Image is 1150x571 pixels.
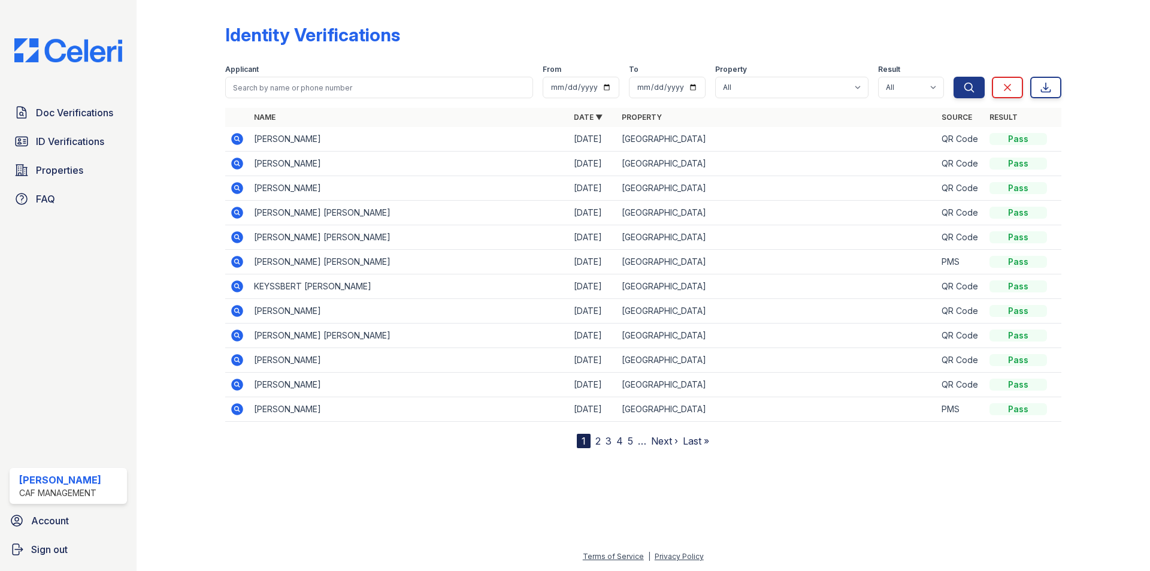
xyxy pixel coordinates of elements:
td: [DATE] [569,348,617,373]
a: Account [5,509,132,533]
label: Result [878,65,900,74]
td: [GEOGRAPHIC_DATA] [617,201,937,225]
td: [PERSON_NAME] [249,127,569,152]
div: Pass [989,231,1047,243]
td: QR Code [937,176,985,201]
div: Pass [989,305,1047,317]
span: … [638,434,646,448]
td: [DATE] [569,201,617,225]
td: [GEOGRAPHIC_DATA] [617,348,937,373]
td: [GEOGRAPHIC_DATA] [617,152,937,176]
div: [PERSON_NAME] [19,473,101,487]
a: 4 [616,435,623,447]
td: [PERSON_NAME] [PERSON_NAME] [249,324,569,348]
div: Pass [989,133,1047,145]
div: Pass [989,207,1047,219]
td: [DATE] [569,299,617,324]
div: Pass [989,379,1047,391]
td: PMS [937,250,985,274]
td: [GEOGRAPHIC_DATA] [617,397,937,422]
div: Identity Verifications [225,24,400,46]
td: QR Code [937,152,985,176]
a: Sign out [5,537,132,561]
a: Privacy Policy [655,552,704,561]
td: [DATE] [569,324,617,348]
td: QR Code [937,127,985,152]
div: Pass [989,158,1047,170]
td: [DATE] [569,397,617,422]
td: [PERSON_NAME] [PERSON_NAME] [249,225,569,250]
div: Pass [989,354,1047,366]
td: [DATE] [569,127,617,152]
td: [PERSON_NAME] [249,348,569,373]
a: Source [942,113,972,122]
label: From [543,65,561,74]
td: [GEOGRAPHIC_DATA] [617,373,937,397]
td: [GEOGRAPHIC_DATA] [617,324,937,348]
a: Property [622,113,662,122]
td: QR Code [937,324,985,348]
td: [DATE] [569,176,617,201]
td: [GEOGRAPHIC_DATA] [617,176,937,201]
a: Date ▼ [574,113,603,122]
label: Applicant [225,65,259,74]
td: [PERSON_NAME] [249,176,569,201]
td: [PERSON_NAME] [249,152,569,176]
span: Account [31,513,69,528]
div: CAF Management [19,487,101,499]
div: Pass [989,256,1047,268]
a: Doc Verifications [10,101,127,125]
td: QR Code [937,299,985,324]
a: Last » [683,435,709,447]
input: Search by name or phone number [225,77,533,98]
a: Result [989,113,1018,122]
td: QR Code [937,201,985,225]
a: ID Verifications [10,129,127,153]
td: [DATE] [569,274,617,299]
td: QR Code [937,373,985,397]
td: QR Code [937,348,985,373]
td: [DATE] [569,152,617,176]
a: 5 [628,435,633,447]
td: [GEOGRAPHIC_DATA] [617,127,937,152]
td: [PERSON_NAME] [249,373,569,397]
a: Name [254,113,276,122]
label: To [629,65,638,74]
td: KEYSSBERT [PERSON_NAME] [249,274,569,299]
td: [DATE] [569,250,617,274]
img: CE_Logo_Blue-a8612792a0a2168367f1c8372b55b34899dd931a85d93a1a3d3e32e68fde9ad4.png [5,38,132,62]
div: Pass [989,330,1047,342]
a: Next › [651,435,678,447]
span: FAQ [36,192,55,206]
label: Property [715,65,747,74]
div: Pass [989,182,1047,194]
div: 1 [577,434,591,448]
a: 3 [606,435,612,447]
span: Properties [36,163,83,177]
td: [GEOGRAPHIC_DATA] [617,225,937,250]
td: [GEOGRAPHIC_DATA] [617,299,937,324]
td: [GEOGRAPHIC_DATA] [617,250,937,274]
div: Pass [989,403,1047,415]
a: Terms of Service [583,552,644,561]
td: [PERSON_NAME] [PERSON_NAME] [249,201,569,225]
td: [DATE] [569,225,617,250]
span: Doc Verifications [36,105,113,120]
span: Sign out [31,542,68,557]
a: 2 [595,435,601,447]
span: ID Verifications [36,134,104,149]
div: | [648,552,650,561]
td: QR Code [937,274,985,299]
div: Pass [989,280,1047,292]
td: QR Code [937,225,985,250]
td: [PERSON_NAME] [PERSON_NAME] [249,250,569,274]
td: PMS [937,397,985,422]
a: FAQ [10,187,127,211]
td: [DATE] [569,373,617,397]
td: [PERSON_NAME] [249,299,569,324]
td: [GEOGRAPHIC_DATA] [617,274,937,299]
td: [PERSON_NAME] [249,397,569,422]
a: Properties [10,158,127,182]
